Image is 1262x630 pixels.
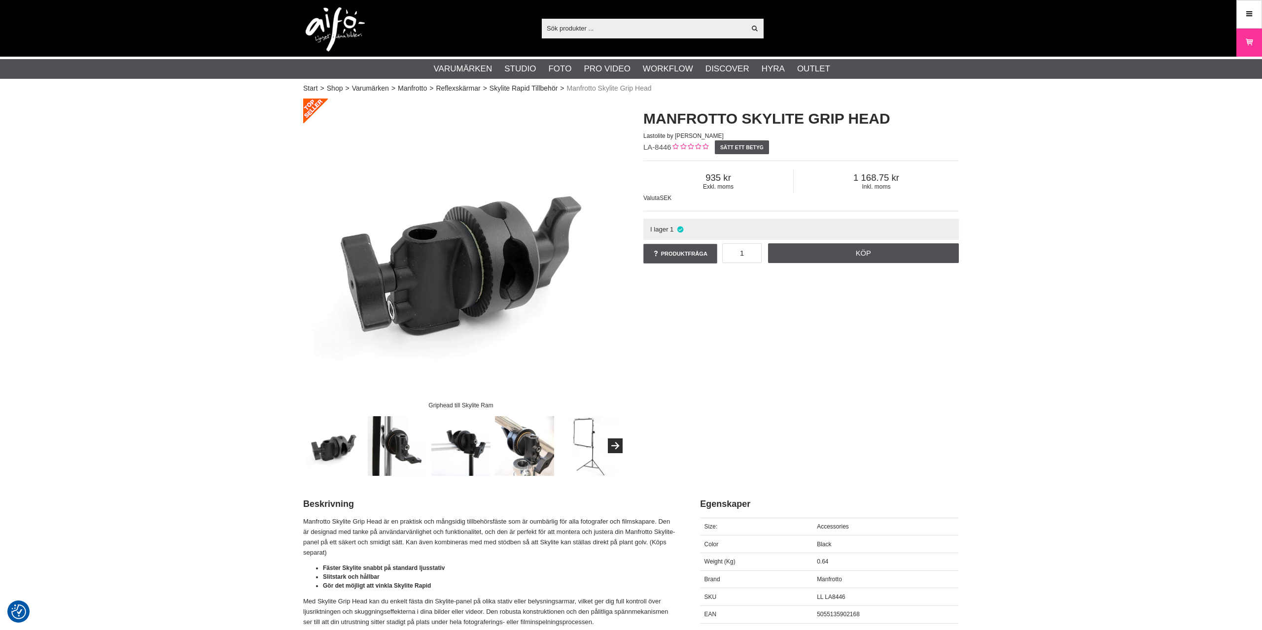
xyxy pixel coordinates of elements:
a: Studio [504,63,536,75]
span: Manfrotto [817,576,842,583]
a: Workflow [643,63,693,75]
a: Produktfråga [643,244,717,264]
h1: Manfrotto Skylite Grip Head [643,108,959,129]
a: Reflexskärmar [436,83,480,94]
span: 0.64 [817,558,828,565]
span: Black [817,541,831,548]
span: 5055135902168 [817,611,860,618]
a: Outlet [797,63,830,75]
input: Sök produkter ... [542,21,745,35]
div: Kundbetyg: 0 [671,142,708,153]
div: Griphead till Skylite Ram [421,397,502,414]
span: > [429,83,433,94]
span: Valuta [643,195,660,201]
img: Greppar effektivt tag i aluminiumramen [368,416,427,476]
a: Skylite Rapid Tillbehör [490,83,558,94]
span: LL LA8446 [817,594,845,600]
span: Lastolite by [PERSON_NAME] [643,133,724,139]
button: Next [608,438,623,453]
span: > [483,83,487,94]
button: Samtyckesinställningar [11,603,26,621]
img: Mycket effektiv låsning i alla vinklar [431,416,491,476]
a: Foto [548,63,571,75]
span: Inkl. moms [794,183,959,190]
strong: Slitstark och hållbar [323,573,380,580]
strong: Fäster Skylite snabbt på standard ljusstativ [323,564,445,571]
span: EAN [704,611,717,618]
span: > [345,83,349,94]
span: Brand [704,576,720,583]
img: Griphead till Skylite Ram [304,416,364,476]
h2: Beskrivning [303,498,675,510]
img: Griphead till Skylite Ram [303,99,619,414]
span: I lager [650,226,668,233]
span: SKU [704,594,717,600]
a: Varumärken [434,63,492,75]
img: Revisit consent button [11,604,26,619]
span: > [320,83,324,94]
span: SEK [660,195,671,201]
span: Weight (Kg) [704,558,736,565]
h2: Egenskaper [700,498,959,510]
a: Hyra [762,63,785,75]
span: Accessories [817,523,849,530]
span: Exkl. moms [643,183,793,190]
span: 935 [643,172,793,183]
img: Passar de flesta belysningsstativ [495,416,555,476]
a: Sätt ett betyg [715,140,770,154]
a: Discover [705,63,749,75]
a: Pro Video [584,63,630,75]
i: I lager [676,226,684,233]
a: Köp [768,243,959,263]
span: Manfrotto Skylite Grip Head [567,83,652,94]
span: 1 [670,226,673,233]
span: > [560,83,564,94]
a: Shop [327,83,343,94]
a: Manfrotto [398,83,427,94]
span: Size: [704,523,718,530]
strong: Gör det möjligt att vinkla Skylite Rapid [323,582,431,589]
span: Color [704,541,719,548]
img: logo.png [306,7,365,52]
a: Start [303,83,318,94]
span: LA-8446 [643,143,671,151]
img: Använd en eller två grip head efter Skylit-storlek [559,416,618,476]
p: Manfrotto Skylite Grip Head är en praktisk och mångsidig tillbehörsfäste som är oumbärlig för all... [303,517,675,558]
p: Med Skylite Grip Head kan du enkelt fästa din Skylite-panel på olika stativ eller belysningsarmar... [303,597,675,627]
a: Varumärken [352,83,389,94]
span: 1 168.75 [794,172,959,183]
span: > [391,83,395,94]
